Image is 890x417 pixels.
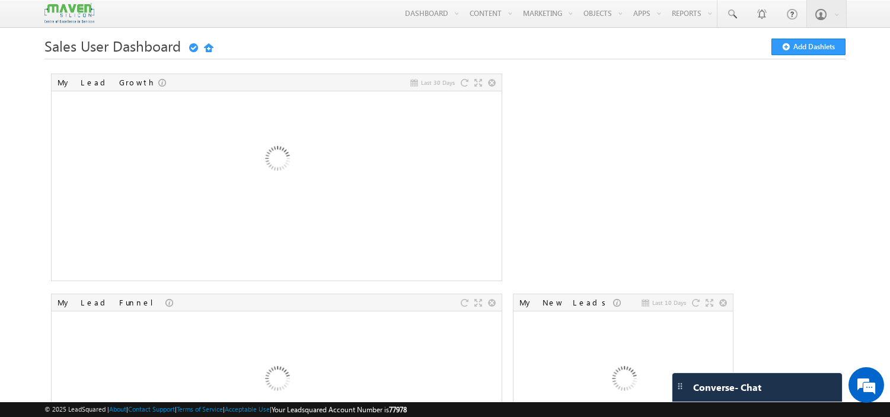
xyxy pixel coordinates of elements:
[652,297,686,308] span: Last 10 Days
[272,405,407,414] span: Your Leadsquared Account Number is
[109,405,126,413] a: About
[44,36,181,55] span: Sales User Dashboard
[58,297,165,308] div: My Lead Funnel
[421,77,455,88] span: Last 30 Days
[519,297,613,308] div: My New Leads
[128,405,175,413] a: Contact Support
[225,405,270,413] a: Acceptable Use
[693,382,761,393] span: Converse - Chat
[44,3,94,24] img: Custom Logo
[389,405,407,414] span: 77978
[177,405,223,413] a: Terms of Service
[58,77,158,88] div: My Lead Growth
[213,97,340,224] img: Loading...
[675,381,685,391] img: carter-drag
[44,404,407,415] span: © 2025 LeadSquared | | | | |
